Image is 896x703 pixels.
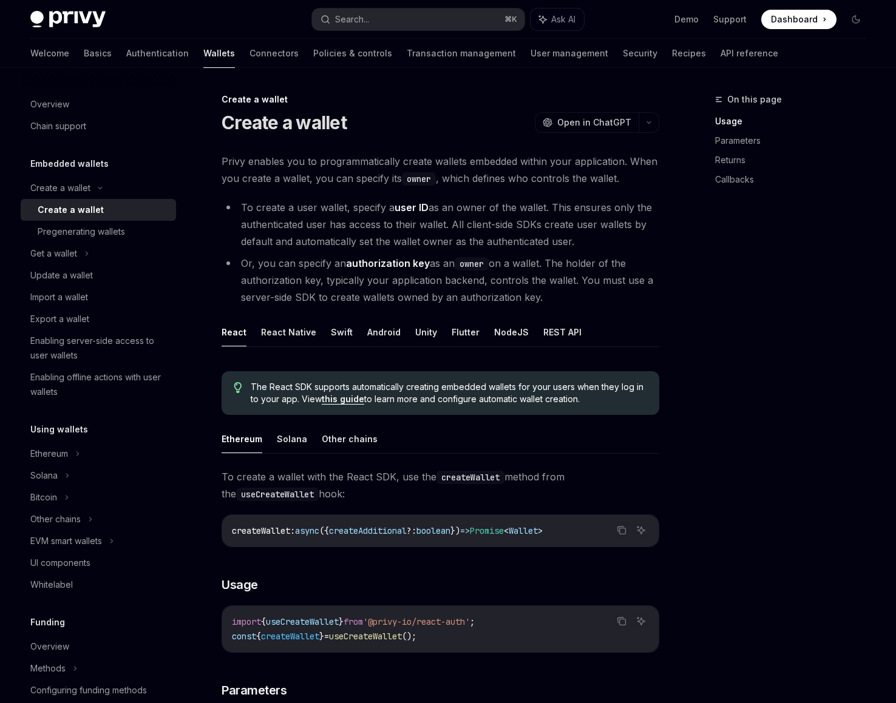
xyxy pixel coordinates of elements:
button: React Native [261,318,316,346]
span: useCreateWallet [266,616,339,627]
span: createAdditional [329,525,407,536]
div: EVM smart wallets [30,534,102,548]
span: createWallet [261,631,319,642]
a: API reference [721,39,778,68]
button: Copy the contents from the code block [614,613,630,629]
a: Welcome [30,39,69,68]
div: Enabling server-side access to user wallets [30,334,169,363]
div: Import a wallet [30,290,88,304]
a: Parameters [715,131,875,150]
div: Ethereum [30,446,68,461]
button: Android [367,318,401,346]
div: Overview [30,639,69,654]
span: Parameters [222,682,287,699]
a: Enabling server-side access to user wallets [21,330,176,366]
span: => [460,525,470,536]
button: Search...⌘K [312,8,524,30]
a: Transaction management [407,39,516,68]
a: Demo [674,13,699,25]
div: Search... [335,12,369,27]
span: ({ [319,525,329,536]
a: Connectors [249,39,299,68]
a: Overview [21,636,176,658]
a: User management [531,39,608,68]
a: Usage [715,112,875,131]
button: Ask AI [633,522,649,538]
span: Promise [470,525,504,536]
div: Update a wallet [30,268,93,283]
code: owner [455,257,489,271]
a: Chain support [21,115,176,137]
a: UI components [21,552,176,574]
span: useCreateWallet [329,631,402,642]
span: }) [450,525,460,536]
span: = [324,631,329,642]
div: Configuring funding methods [30,683,147,698]
div: Other chains [30,512,81,526]
div: Create a wallet [30,181,90,195]
span: { [261,616,266,627]
span: boolean [416,525,450,536]
a: Authentication [126,39,189,68]
span: To create a wallet with the React SDK, use the method from the hook: [222,468,659,502]
span: < [504,525,509,536]
button: Unity [415,318,437,346]
span: Dashboard [771,13,818,25]
span: { [256,631,261,642]
h5: Funding [30,615,65,630]
span: ⌘ K [504,15,517,24]
button: Open in ChatGPT [535,112,639,133]
h5: Embedded wallets [30,156,109,171]
div: Whitelabel [30,577,73,592]
a: Basics [84,39,112,68]
button: NodeJS [494,318,529,346]
a: Update a wallet [21,264,176,286]
span: Wallet [509,525,538,536]
a: Whitelabel [21,574,176,596]
strong: user ID [395,201,429,214]
h5: Using wallets [30,422,88,437]
button: Ethereum [222,425,262,453]
span: On this page [727,92,782,107]
button: Flutter [452,318,480,346]
span: async [295,525,319,536]
svg: Tip [234,382,242,393]
div: Pregenerating wallets [38,224,125,239]
a: Callbacks [715,170,875,189]
strong: authorization key [346,257,430,269]
a: Export a wallet [21,308,176,330]
span: ; [470,616,475,627]
a: Import a wallet [21,286,176,308]
button: Solana [277,425,307,453]
a: Support [713,13,747,25]
a: Returns [715,150,875,170]
div: Create a wallet [38,203,104,217]
span: '@privy-io/react-auth' [363,616,470,627]
span: Privy enables you to programmatically create wallets embedded within your application. When you c... [222,153,659,187]
a: Wallets [203,39,235,68]
div: UI components [30,556,90,570]
div: Bitcoin [30,490,57,505]
button: React [222,318,246,346]
div: Methods [30,661,66,676]
span: ?: [407,525,416,536]
button: Copy the contents from the code block [614,522,630,538]
div: Export a wallet [30,312,89,326]
span: Usage [222,576,258,593]
span: import [232,616,261,627]
div: Get a wallet [30,246,77,261]
a: Recipes [672,39,706,68]
button: Other chains [322,425,378,453]
img: dark logo [30,11,106,28]
span: from [344,616,363,627]
div: Solana [30,468,58,483]
button: REST API [543,318,582,346]
span: } [339,616,344,627]
code: useCreateWallet [236,488,319,501]
button: Ask AI [633,613,649,629]
a: Configuring funding methods [21,679,176,701]
div: Create a wallet [222,93,659,106]
div: Overview [30,97,69,112]
li: Or, you can specify an as an on a wallet. The holder of the authorization key, typically your app... [222,255,659,306]
a: Enabling offline actions with user wallets [21,366,176,403]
